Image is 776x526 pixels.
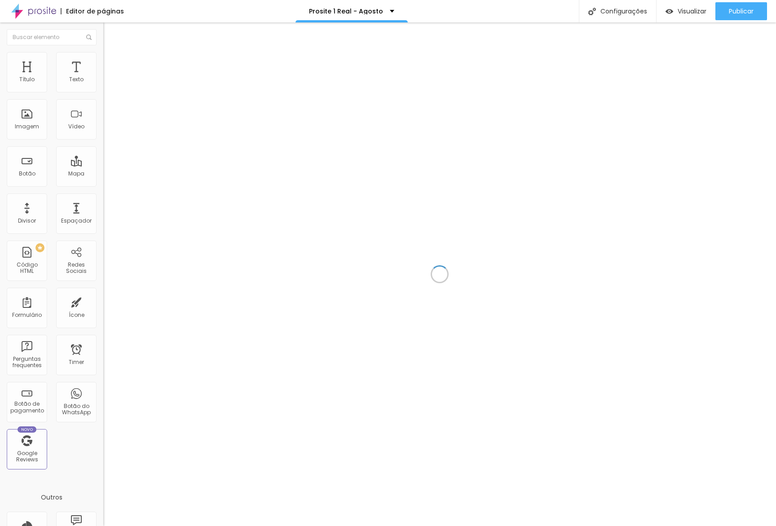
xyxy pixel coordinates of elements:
div: Botão de pagamento [9,401,44,414]
div: Botão do WhatsApp [58,403,94,416]
div: Redes Sociais [58,262,94,275]
div: Timer [69,359,84,365]
span: Visualizar [678,8,706,15]
img: Icone [86,35,92,40]
span: Publicar [729,8,754,15]
img: view-1.svg [666,8,673,15]
div: Ícone [69,312,84,318]
div: Novo [18,426,37,433]
div: Formulário [12,312,42,318]
div: Google Reviews [9,450,44,463]
img: Icone [588,8,596,15]
div: Vídeo [68,123,84,130]
div: Código HTML [9,262,44,275]
div: Título [19,76,35,83]
div: Texto [69,76,84,83]
input: Buscar elemento [7,29,97,45]
div: Espaçador [61,218,92,224]
div: Botão [19,171,35,177]
div: Divisor [18,218,36,224]
button: Publicar [715,2,767,20]
div: Editor de páginas [61,8,124,14]
p: Prosite 1 Real - Agosto [309,8,383,14]
div: Mapa [68,171,84,177]
div: Imagem [15,123,39,130]
div: Perguntas frequentes [9,356,44,369]
button: Visualizar [657,2,715,20]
